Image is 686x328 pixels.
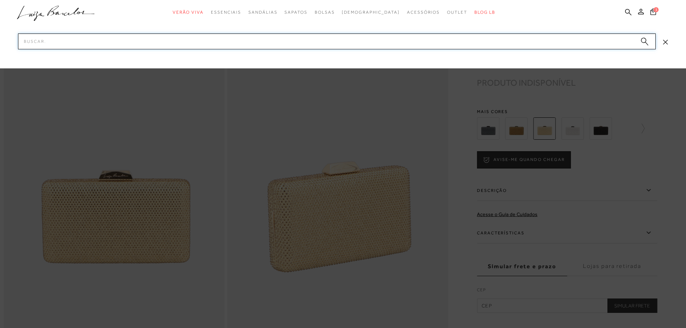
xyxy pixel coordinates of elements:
span: Verão Viva [173,10,204,15]
a: categoryNavScreenReaderText [447,6,467,19]
span: [DEMOGRAPHIC_DATA] [342,10,400,15]
a: categoryNavScreenReaderText [248,6,277,19]
span: 1 [654,7,659,12]
button: 1 [648,8,658,18]
span: Bolsas [315,10,335,15]
a: categoryNavScreenReaderText [315,6,335,19]
a: noSubCategoriesText [342,6,400,19]
span: Sandálias [248,10,277,15]
span: Sapatos [284,10,307,15]
a: categoryNavScreenReaderText [173,6,204,19]
a: categoryNavScreenReaderText [407,6,440,19]
span: Acessórios [407,10,440,15]
span: Outlet [447,10,467,15]
a: categoryNavScreenReaderText [211,6,241,19]
a: categoryNavScreenReaderText [284,6,307,19]
span: BLOG LB [474,10,495,15]
span: Essenciais [211,10,241,15]
a: BLOG LB [474,6,495,19]
input: Buscar. [18,33,656,49]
